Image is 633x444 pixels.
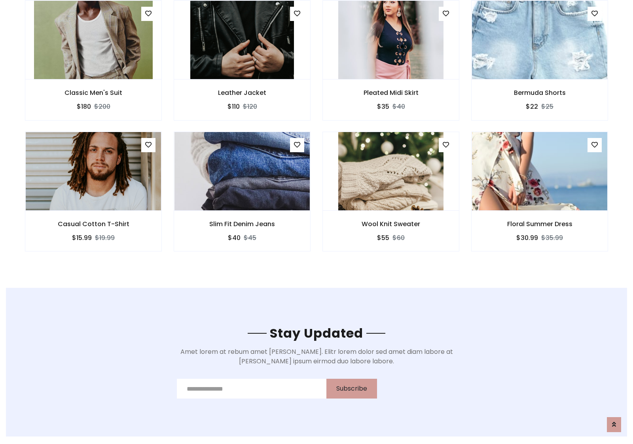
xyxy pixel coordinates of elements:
h6: $15.99 [72,234,92,242]
h6: $40 [228,234,241,242]
del: $35.99 [541,233,563,242]
del: $60 [392,233,405,242]
h6: Floral Summer Dress [472,220,608,228]
h6: Classic Men's Suit [25,89,161,96]
h6: Casual Cotton T-Shirt [25,220,161,228]
h6: Leather Jacket [174,89,310,96]
h6: Bermuda Shorts [472,89,608,96]
del: $120 [243,102,257,111]
del: $19.99 [95,233,115,242]
h6: $55 [377,234,389,242]
h6: $180 [77,103,91,110]
button: Subscribe [326,379,377,399]
del: $25 [541,102,553,111]
h6: $22 [526,103,538,110]
h6: Wool Knit Sweater [323,220,459,228]
h6: $110 [227,103,240,110]
del: $45 [244,233,256,242]
h6: $35 [377,103,389,110]
h6: Pleated Midi Skirt [323,89,459,96]
del: $200 [94,102,110,111]
h6: Slim Fit Denim Jeans [174,220,310,228]
span: Stay Updated [267,324,366,342]
del: $40 [392,102,405,111]
p: Amet lorem at rebum amet [PERSON_NAME]. Elitr lorem dolor sed amet diam labore at [PERSON_NAME] i... [177,347,457,366]
h6: $30.99 [516,234,538,242]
